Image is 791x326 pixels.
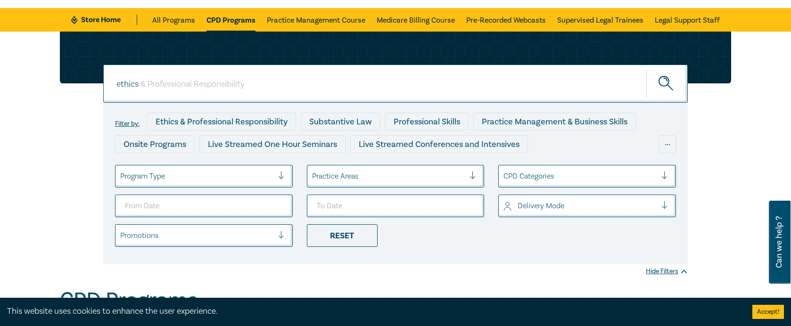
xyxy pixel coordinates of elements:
[115,120,140,128] label: Filter by:
[350,135,528,153] div: Live Streamed Conferences and Intensives
[385,113,469,130] div: Professional Skills
[490,158,577,176] div: National Programs
[147,113,296,130] div: Ethics & Professional Responsibility
[503,201,505,211] input: select
[646,267,688,276] div: Hide Filters
[312,171,314,181] input: select
[466,8,546,32] a: Pre-Recorded Webcasts
[120,171,122,181] input: select
[71,15,137,25] a: Store Home
[503,171,505,181] input: select
[60,288,198,312] h1: CPD Programs
[752,305,784,319] button: Accept cookies
[267,8,365,32] a: Practice Management Course
[382,158,486,176] div: 10 CPD Point Packages
[659,135,676,153] div: ...
[103,65,688,103] input: Search for a program title, program description or presenter name
[377,8,455,32] a: Medicare Billing Course
[473,113,636,130] div: Practice Management & Business Skills
[199,135,346,153] div: Live Streamed One Hour Seminars
[307,224,378,247] div: Reset
[115,195,293,217] input: From Date
[115,135,195,153] div: Onsite Programs
[301,113,380,130] div: Substantive Law
[152,8,195,32] a: All Programs
[120,230,122,241] input: select
[557,8,643,32] a: Supervised Legal Trainees
[307,195,485,217] input: To Date
[115,158,264,176] div: Live Streamed Practical Workshops
[775,206,783,278] span: Can we help ?
[655,8,720,32] a: Legal Support Staff
[206,8,255,32] a: CPD Programs
[269,158,378,176] div: Pre-Recorded Webcasts
[7,305,738,318] div: This website uses cookies to enhance the user experience.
